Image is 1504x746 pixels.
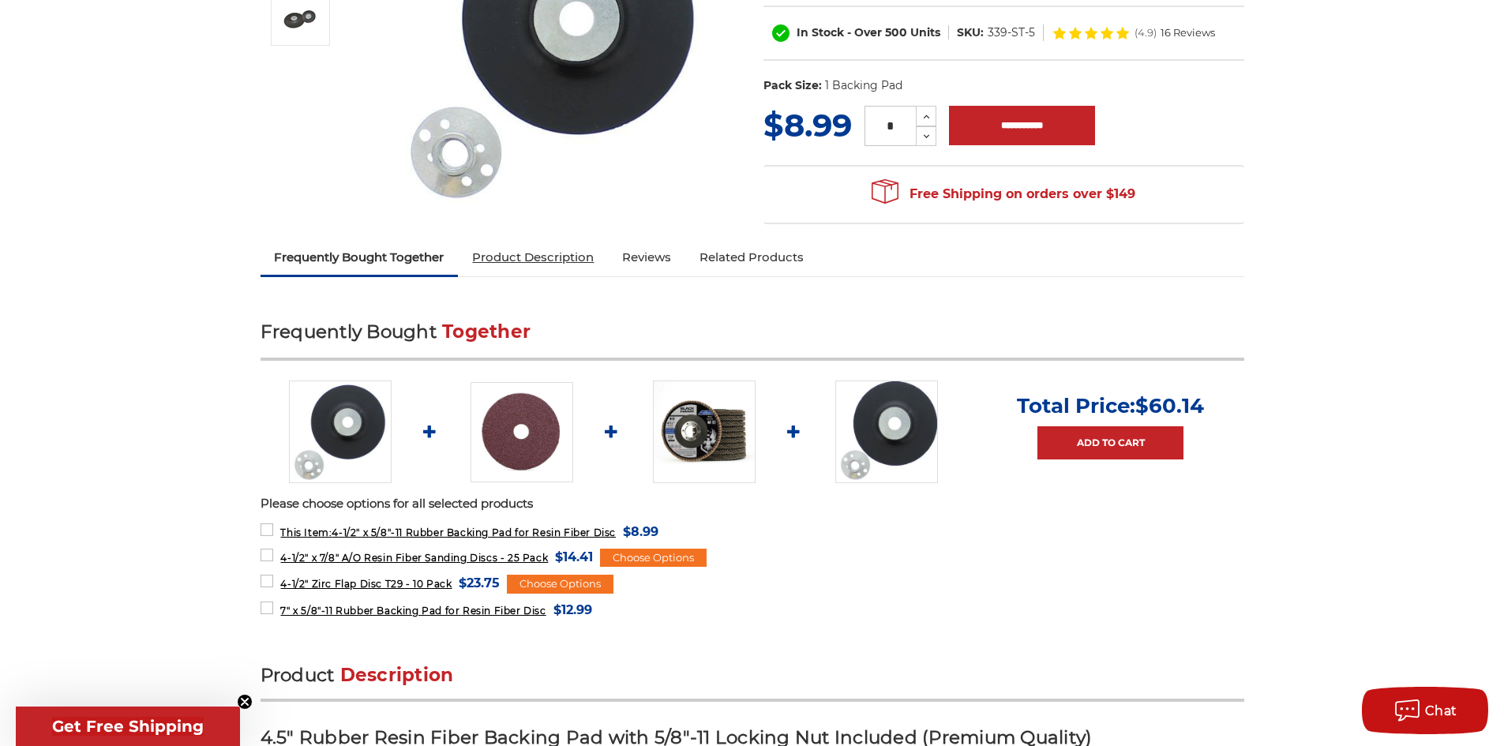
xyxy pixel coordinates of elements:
span: $14.41 [555,546,593,568]
span: $8.99 [763,106,852,144]
span: Chat [1425,703,1457,718]
span: $60.14 [1135,393,1204,418]
span: 16 Reviews [1161,28,1215,38]
span: $23.75 [459,572,500,594]
div: Get Free ShippingClose teaser [16,707,240,746]
span: Get Free Shipping [52,717,204,736]
a: Add to Cart [1037,426,1183,459]
button: Chat [1362,687,1488,734]
span: In Stock [797,25,844,39]
span: $8.99 [623,521,658,542]
span: 7" x 5/8"-11 Rubber Backing Pad for Resin Fiber Disc [280,605,546,617]
div: Choose Options [507,575,613,594]
span: Frequently Bought [261,321,437,343]
button: Close teaser [237,694,253,710]
span: - Over [847,25,882,39]
img: 4-1/2" Resin Fiber Disc Backing Pad Flexible Rubber [289,380,392,483]
span: 500 [885,25,907,39]
p: Please choose options for all selected products [261,495,1244,513]
span: Units [910,25,940,39]
dd: 339-ST-5 [988,24,1035,41]
strong: This Item: [280,527,332,538]
a: Product Description [458,240,608,275]
a: Reviews [608,240,685,275]
span: Together [442,321,531,343]
a: Frequently Bought Together [261,240,459,275]
span: 4-1/2" x 7/8" A/O Resin Fiber Sanding Discs - 25 Pack [280,552,548,564]
dd: 1 Backing Pad [825,77,902,94]
a: Related Products [685,240,818,275]
p: Total Price: [1017,393,1204,418]
span: $12.99 [553,599,592,620]
span: (4.9) [1135,28,1157,38]
span: 4-1/2" x 5/8"-11 Rubber Backing Pad for Resin Fiber Disc [280,527,616,538]
dt: Pack Size: [763,77,822,94]
span: Free Shipping on orders over $149 [872,178,1135,210]
span: 4-1/2" Zirc Flap Disc T29 - 10 Pack [280,578,452,590]
dt: SKU: [957,24,984,41]
div: Choose Options [600,549,707,568]
span: Description [340,664,454,686]
span: Product [261,664,335,686]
